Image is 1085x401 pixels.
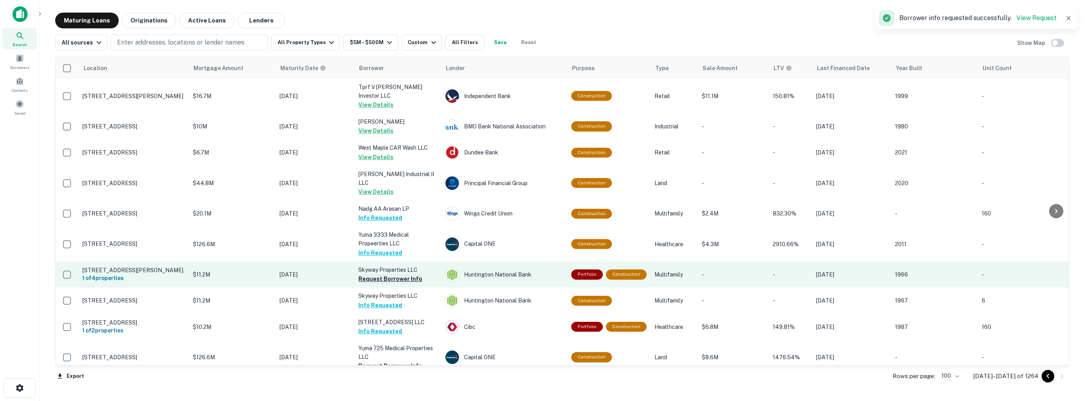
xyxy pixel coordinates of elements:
img: picture [446,120,459,133]
p: Enter addresses, locations or lender names [117,38,244,47]
button: Originations [122,13,176,28]
a: Borrowers [2,51,37,72]
button: Active Loans [179,13,235,28]
p: [STREET_ADDRESS] [82,240,185,247]
p: [DATE] [816,92,887,100]
p: - [702,179,765,188]
span: LTVs displayed on the website are for informational purposes only and may be reported incorrectly... [774,64,802,72]
img: picture [446,176,459,190]
span: 832.30% [773,210,796,217]
p: - [702,270,765,279]
p: 2021 [895,148,974,157]
p: [PERSON_NAME] [358,117,437,126]
th: Year Built [891,57,978,79]
p: Multifamily [654,209,694,218]
span: - [773,149,775,156]
p: $11.2M [193,270,272,279]
button: View Details [358,187,393,197]
span: Type [655,63,669,73]
span: Year Built [896,63,932,73]
p: Yuma 3333 Medical Propeerties LLC [358,230,437,248]
p: Multifamily [654,270,694,279]
p: [DATE] [816,209,887,218]
p: 1967 [895,296,974,305]
p: - [895,209,974,218]
th: Purpose [567,57,651,79]
p: Retail [654,92,694,100]
span: - [773,123,775,130]
div: This is a portfolio loan with 2 properties [571,322,603,332]
img: picture [446,268,459,281]
div: This loan purpose was for construction [606,322,647,332]
p: [STREET_ADDRESS] [82,297,185,304]
p: 1980 [895,122,974,131]
div: This loan purpose was for construction [571,296,612,306]
p: [STREET_ADDRESS][PERSON_NAME] [82,93,185,100]
th: Borrower [354,57,441,79]
p: 1987 [895,323,974,331]
button: Reset [516,35,541,50]
p: Land [654,179,694,188]
p: - [982,92,1061,100]
p: - [702,296,765,305]
span: Contacts [12,87,28,93]
div: LTVs displayed on the website are for informational purposes only and may be reported incorrectly... [774,64,792,72]
p: - [895,353,974,362]
span: 1476.54% [773,354,800,360]
p: - [982,240,1061,249]
div: All sources [62,38,104,47]
p: - [982,148,1061,157]
h6: LTV [774,64,784,72]
p: $11.1M [702,92,765,100]
div: Cibc [445,320,563,334]
button: All Property Types [271,35,340,50]
div: This loan purpose was for construction [571,91,612,101]
th: Mortgage Amount [189,57,276,79]
p: [DATE] [280,148,350,157]
img: picture [446,294,459,307]
div: Contacts [2,74,37,95]
div: Principal Financial Group [445,176,563,190]
span: Last Financed Date [817,63,880,73]
p: 6 [982,296,1061,305]
div: This is a portfolio loan with 4 properties [571,269,603,279]
div: This loan purpose was for construction [606,269,647,279]
div: This loan purpose was for construction [571,178,612,188]
p: Skyway Properties LLC [358,291,437,300]
p: $11.2M [193,296,272,305]
p: $20.1M [193,209,272,218]
p: West Maple CAR Wash LLC [358,143,437,152]
a: View Request [1016,14,1057,22]
p: $10.2M [193,323,272,331]
div: Huntington National Bank [445,267,563,282]
p: $2.4M [702,209,765,218]
button: Save your search to get updates of matches that match your search criteria. [488,35,513,50]
span: Borrower [359,63,384,73]
div: This loan purpose was for construction [571,121,612,131]
span: Lender [446,63,465,73]
h6: Maturity Date [280,64,318,72]
p: [STREET_ADDRESS] [82,210,185,217]
span: 2910.66% [773,241,799,247]
p: $126.6M [193,353,272,362]
button: Info Requested [358,327,402,336]
div: Huntington National Bank [445,293,563,308]
button: View Details [358,100,393,110]
button: Enter addresses, locations or lender names [110,35,268,50]
img: picture [446,207,459,220]
p: $8.6M [702,353,765,362]
p: [DATE] [280,353,350,362]
p: Yuma 725 Medical Properties LLC [358,344,437,361]
h6: 1 of 4 properties [82,274,185,282]
span: Unit Count [982,63,1022,73]
img: picture [446,351,459,364]
p: $4.3M [702,240,765,249]
span: Search [13,41,27,48]
button: Request Borrower Info [358,361,422,371]
div: Capital ONE [445,350,563,364]
p: 2011 [895,240,974,249]
p: Borrower info requested successfully. [899,13,1057,23]
p: [DATE] [280,92,350,100]
div: This loan purpose was for construction [571,239,612,249]
div: BMO Bank National Association [445,119,563,134]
